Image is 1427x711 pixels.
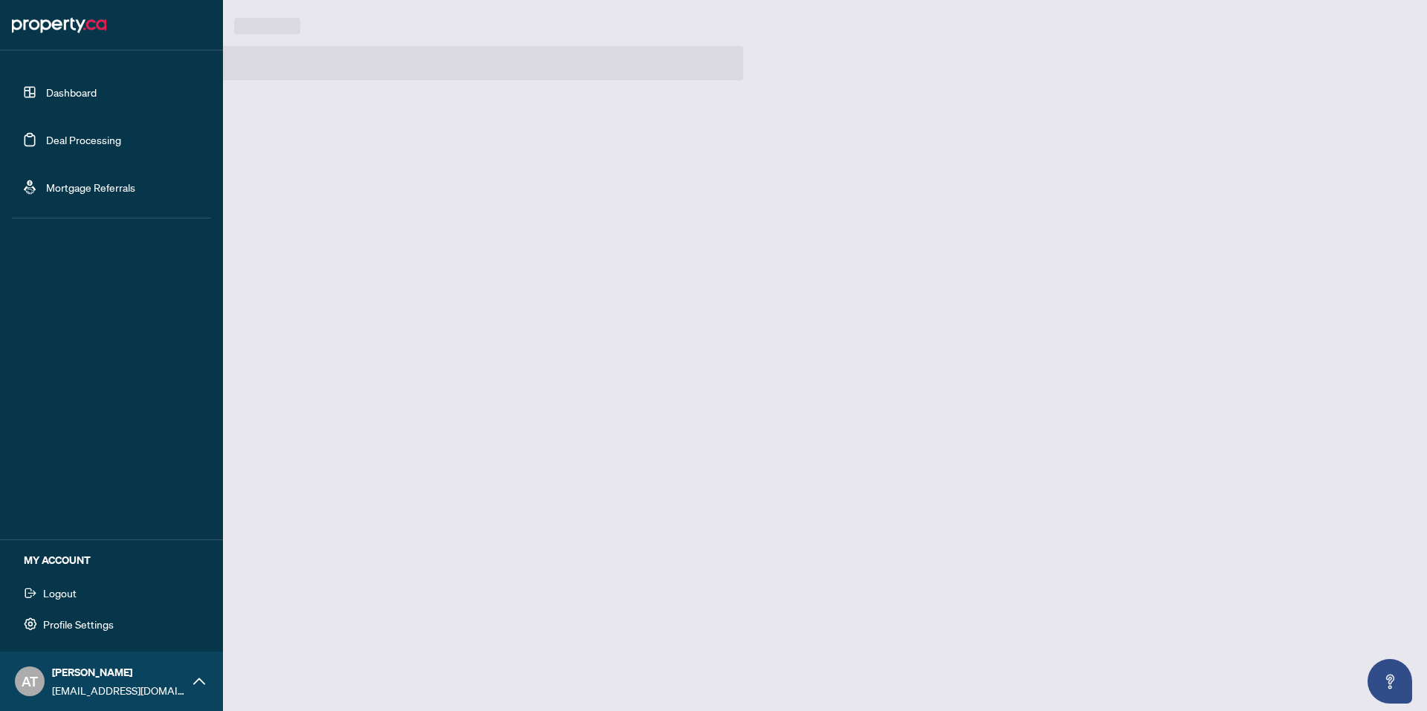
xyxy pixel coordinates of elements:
[52,664,186,681] span: [PERSON_NAME]
[46,181,135,194] a: Mortgage Referrals
[24,552,211,568] h5: MY ACCOUNT
[22,671,38,692] span: AT
[43,581,77,605] span: Logout
[12,13,106,37] img: logo
[46,133,121,146] a: Deal Processing
[1368,659,1412,704] button: Open asap
[43,612,114,636] span: Profile Settings
[12,611,211,637] button: Profile Settings
[12,580,211,606] button: Logout
[46,85,97,99] a: Dashboard
[52,682,186,698] span: [EMAIL_ADDRESS][DOMAIN_NAME]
